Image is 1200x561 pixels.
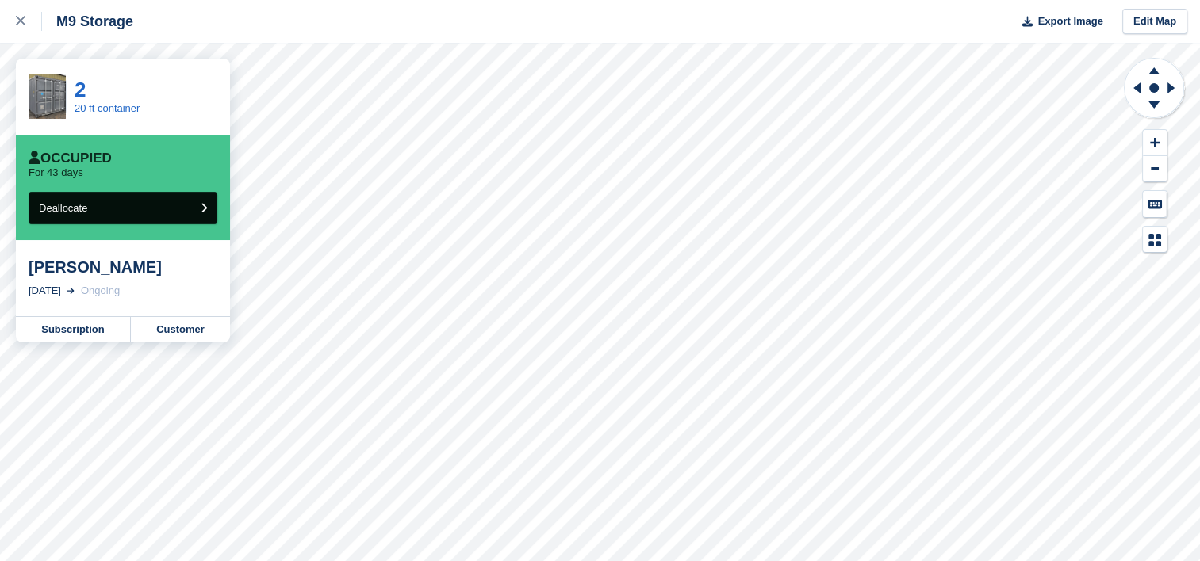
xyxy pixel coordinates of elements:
a: Subscription [16,317,131,342]
div: [DATE] [29,283,61,299]
button: Export Image [1013,9,1103,35]
div: [PERSON_NAME] [29,258,217,277]
img: GREY%20CONTAINER.png [29,74,66,120]
a: Customer [131,317,230,342]
span: Deallocate [39,202,87,214]
a: Edit Map [1122,9,1187,35]
button: Deallocate [29,192,217,224]
a: 2 [75,78,86,101]
div: M9 Storage [42,12,133,31]
p: For 43 days [29,166,83,179]
button: Keyboard Shortcuts [1143,191,1167,217]
button: Map Legend [1143,227,1167,253]
a: 20 ft container [75,102,140,114]
div: Occupied [29,151,112,166]
div: Ongoing [81,283,120,299]
button: Zoom In [1143,130,1167,156]
span: Export Image [1037,13,1102,29]
button: Zoom Out [1143,156,1167,182]
img: arrow-right-light-icn-cde0832a797a2874e46488d9cf13f60e5c3a73dbe684e267c42b8395dfbc2abf.svg [67,288,75,294]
